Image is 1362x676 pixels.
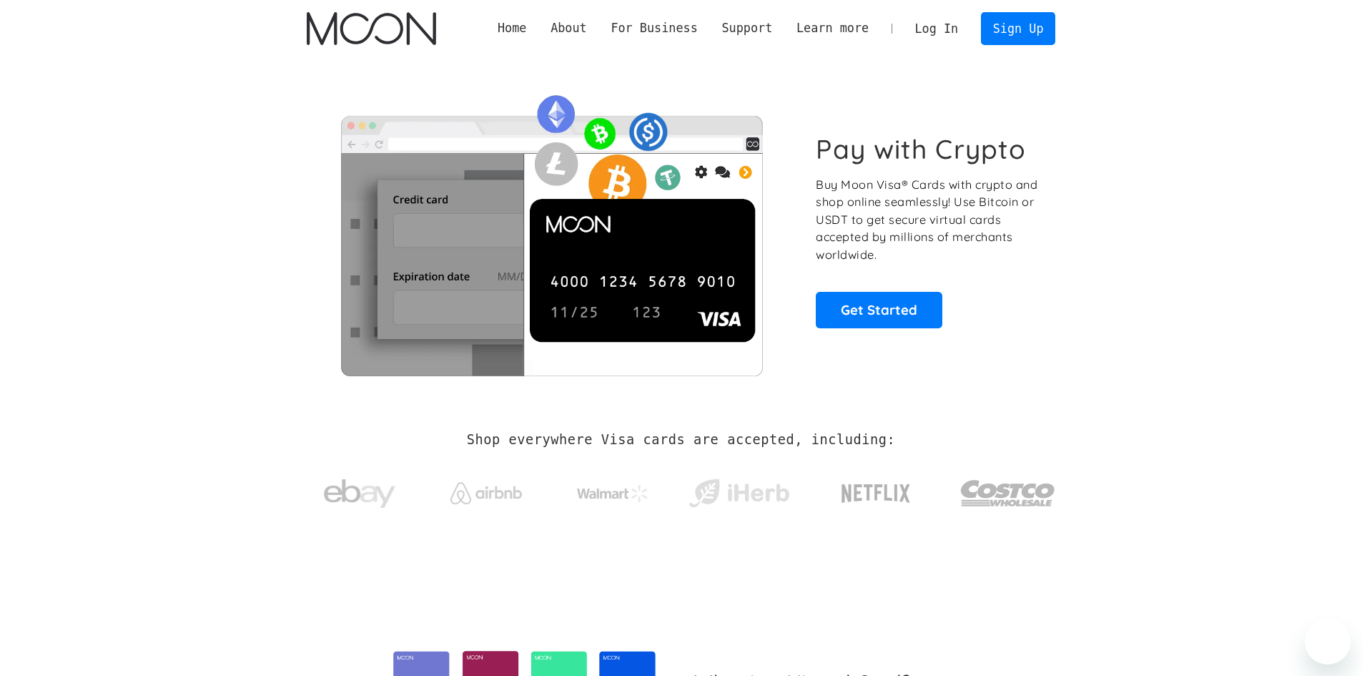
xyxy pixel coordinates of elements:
div: Support [710,19,784,37]
div: About [538,19,598,37]
img: ebay [324,471,395,516]
img: Moon Cards let you spend your crypto anywhere Visa is accepted. [307,85,796,376]
div: Learn more [796,19,869,37]
div: For Business [599,19,710,37]
a: Costco [960,452,1056,527]
a: Log In [903,13,970,44]
h1: Pay with Crypto [816,133,1026,165]
p: Buy Moon Visa® Cards with crypto and shop online seamlessly! Use Bitcoin or USDT to get secure vi... [816,176,1040,264]
img: Netflix [840,476,912,511]
img: iHerb [686,475,792,512]
a: Sign Up [981,12,1055,44]
div: Support [721,19,772,37]
a: Get Started [816,292,942,328]
img: Walmart [577,485,648,502]
div: About [551,19,587,37]
img: Airbnb [450,482,522,504]
img: Costco [960,466,1056,520]
a: Airbnb [433,468,539,511]
a: Home [485,19,538,37]
div: Learn more [784,19,881,37]
a: home [307,12,436,45]
img: Moon Logo [307,12,436,45]
a: ebay [307,457,413,524]
a: iHerb [686,461,792,519]
iframe: Button to launch messaging window [1305,619,1351,665]
a: Walmart [559,471,666,509]
div: For Business [611,19,697,37]
h2: Shop everywhere Visa cards are accepted, including: [467,432,895,448]
a: Netflix [812,461,940,519]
